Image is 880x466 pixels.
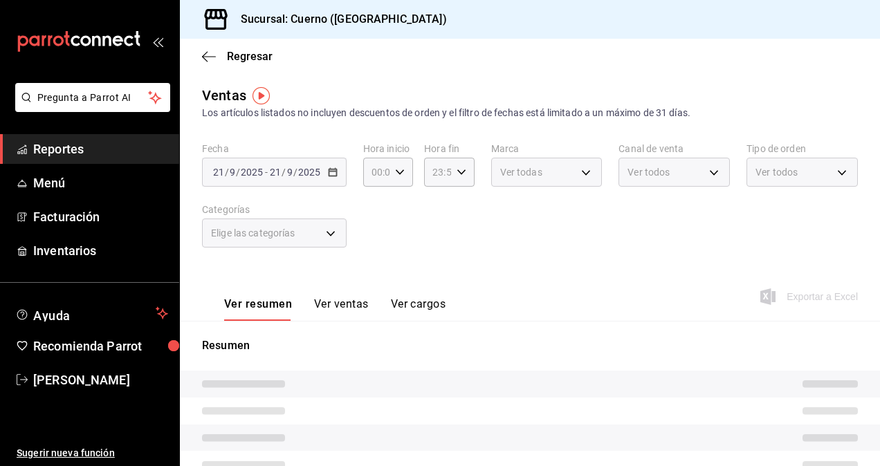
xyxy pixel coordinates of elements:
[314,297,369,321] button: Ver ventas
[10,100,170,115] a: Pregunta a Parrot AI
[33,140,168,158] span: Reportes
[500,165,542,179] span: Ver todas
[286,167,293,178] input: --
[230,11,447,28] h3: Sucursal: Cuerno ([GEOGRAPHIC_DATA])
[33,337,168,355] span: Recomienda Parrot
[265,167,268,178] span: -
[202,85,246,106] div: Ventas
[202,205,347,214] label: Categorías
[424,144,474,153] label: Hora fin
[224,297,292,321] button: Ver resumen
[491,144,603,153] label: Marca
[37,91,149,105] span: Pregunta a Parrot AI
[269,167,282,178] input: --
[240,167,264,178] input: ----
[627,165,670,179] span: Ver todos
[363,144,413,153] label: Hora inicio
[229,167,236,178] input: --
[33,174,168,192] span: Menú
[33,371,168,389] span: [PERSON_NAME]
[212,167,225,178] input: --
[202,337,858,354] p: Resumen
[224,297,446,321] div: navigation tabs
[202,144,347,153] label: Fecha
[225,167,229,178] span: /
[282,167,286,178] span: /
[152,36,163,47] button: open_drawer_menu
[746,144,858,153] label: Tipo de orden
[297,167,321,178] input: ----
[202,50,273,63] button: Regresar
[15,83,170,112] button: Pregunta a Parrot AI
[202,106,858,120] div: Los artículos listados no incluyen descuentos de orden y el filtro de fechas está limitado a un m...
[253,87,270,104] img: Tooltip marker
[17,446,168,460] span: Sugerir nueva función
[618,144,730,153] label: Canal de venta
[227,50,273,63] span: Regresar
[33,207,168,226] span: Facturación
[293,167,297,178] span: /
[236,167,240,178] span: /
[33,305,150,321] span: Ayuda
[211,226,295,240] span: Elige las categorías
[391,297,446,321] button: Ver cargos
[33,241,168,260] span: Inventarios
[755,165,798,179] span: Ver todos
